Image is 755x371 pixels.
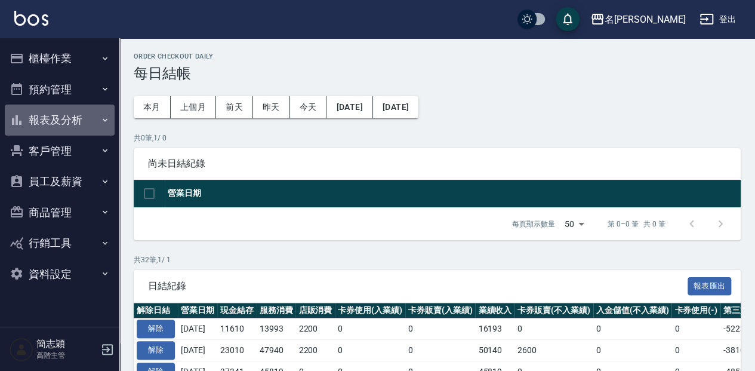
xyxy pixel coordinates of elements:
th: 服務消費 [257,303,296,318]
button: 登出 [695,8,741,30]
td: 50140 [475,340,514,361]
td: [DATE] [178,318,217,340]
button: 昨天 [253,96,290,118]
h3: 每日結帳 [134,65,741,82]
th: 解除日結 [134,303,178,318]
button: [DATE] [326,96,372,118]
button: 報表及分析 [5,105,115,136]
td: 0 [671,340,720,361]
th: 營業日期 [165,180,741,208]
td: 0 [335,340,405,361]
th: 店販消費 [295,303,335,318]
td: 16193 [475,318,514,340]
button: 解除 [137,320,175,338]
p: 每頁顯示數量 [512,219,555,229]
td: 0 [335,318,405,340]
button: [DATE] [373,96,418,118]
a: 報表匯出 [688,280,732,291]
button: 資料設定 [5,259,115,290]
div: 名[PERSON_NAME] [605,12,685,27]
p: 共 0 筆, 1 / 0 [134,133,741,143]
td: 47940 [257,340,296,361]
button: 預約管理 [5,74,115,105]
th: 卡券使用(入業績) [335,303,405,318]
button: 解除 [137,341,175,360]
button: 客戶管理 [5,136,115,167]
img: Person [10,338,33,361]
th: 入金儲值(不入業績) [593,303,672,318]
td: [DATE] [178,340,217,361]
button: 報表匯出 [688,277,732,296]
th: 業績收入 [475,303,514,318]
td: 2600 [514,340,593,361]
th: 卡券販賣(入業績) [405,303,476,318]
span: 日結紀錄 [148,280,688,292]
td: 2200 [295,340,335,361]
p: 第 0–0 筆 共 0 筆 [608,219,665,229]
button: 櫃檯作業 [5,43,115,74]
button: 本月 [134,96,171,118]
td: 23010 [217,340,257,361]
button: save [556,7,580,31]
th: 現金結存 [217,303,257,318]
td: 11610 [217,318,257,340]
button: 上個月 [171,96,216,118]
td: 2200 [295,318,335,340]
h2: Order checkout daily [134,53,741,60]
span: 尚未日結紀錄 [148,158,726,170]
button: 行銷工具 [5,228,115,259]
button: 前天 [216,96,253,118]
th: 營業日期 [178,303,217,318]
td: 0 [593,340,672,361]
img: Logo [14,11,48,26]
td: 0 [405,318,476,340]
th: 卡券使用(-) [671,303,720,318]
button: 商品管理 [5,197,115,228]
p: 共 32 筆, 1 / 1 [134,255,741,265]
td: 0 [514,318,593,340]
td: 0 [593,318,672,340]
p: 高階主管 [36,350,97,361]
td: 13993 [257,318,296,340]
td: 0 [405,340,476,361]
td: 0 [671,318,720,340]
button: 今天 [290,96,327,118]
th: 卡券販賣(不入業績) [514,303,593,318]
button: 名[PERSON_NAME] [585,7,690,32]
div: 50 [560,208,588,240]
h5: 簡志穎 [36,338,97,350]
button: 員工及薪資 [5,166,115,197]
